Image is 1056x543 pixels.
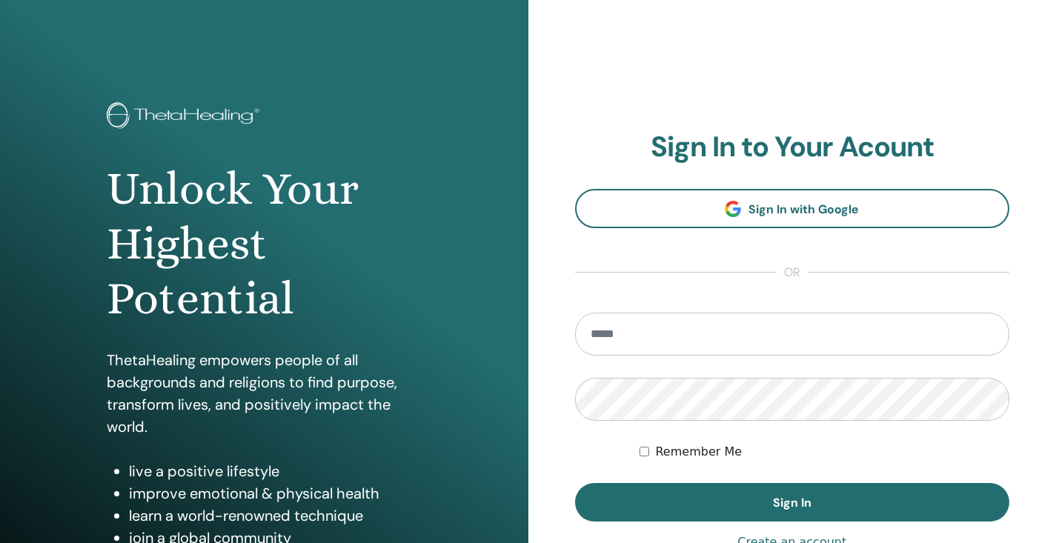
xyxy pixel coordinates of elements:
h1: Unlock Your Highest Potential [107,161,422,327]
h2: Sign In to Your Acount [575,130,1010,164]
p: ThetaHealing empowers people of all backgrounds and religions to find purpose, transform lives, a... [107,349,422,438]
div: Keep me authenticated indefinitely or until I manually logout [640,443,1009,461]
li: live a positive lifestyle [129,460,422,482]
label: Remember Me [655,443,742,461]
li: improve emotional & physical health [129,482,422,504]
li: learn a world-renowned technique [129,504,422,527]
a: Sign In with Google [575,189,1010,228]
button: Sign In [575,483,1010,522]
span: Sign In [773,495,811,510]
span: Sign In with Google [748,201,859,217]
span: or [777,264,808,282]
